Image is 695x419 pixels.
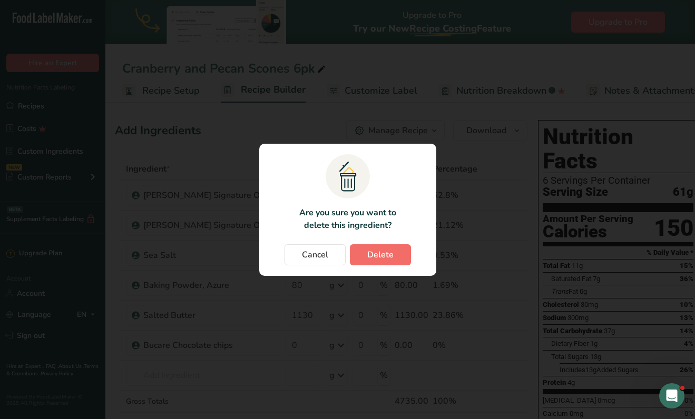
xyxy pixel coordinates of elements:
button: Delete [350,244,411,265]
p: Are you sure you want to delete this ingredient? [293,206,402,232]
iframe: Intercom live chat [659,383,684,408]
span: Cancel [302,248,328,261]
span: Delete [367,248,394,261]
button: Cancel [285,244,346,265]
